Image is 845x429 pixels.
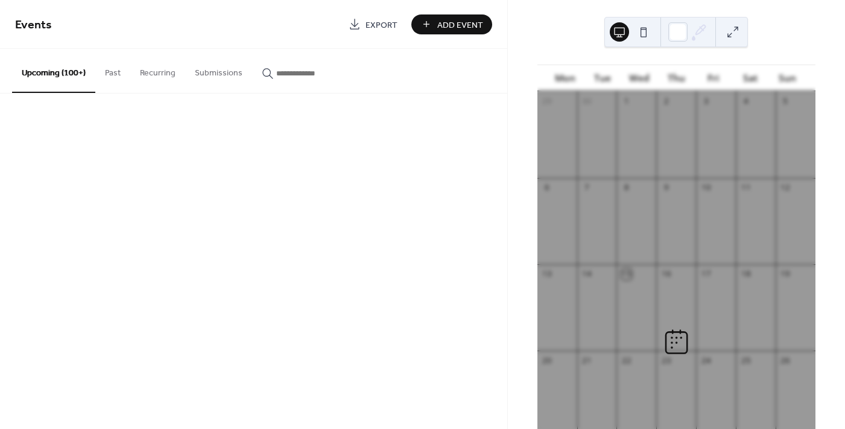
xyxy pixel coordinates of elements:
div: 8 [621,182,632,193]
div: 14 [581,269,592,279]
div: Wed [621,65,657,91]
div: 13 [542,269,552,279]
div: Sun [769,65,806,91]
div: Fri [695,65,732,91]
button: Add Event [411,14,492,34]
div: 23 [661,355,672,366]
div: Tue [584,65,621,91]
button: Past [95,49,130,92]
div: 25 [740,355,751,366]
span: Add Event [437,19,483,31]
div: 22 [621,355,632,366]
button: Submissions [185,49,252,92]
button: Recurring [130,49,185,92]
div: 19 [780,269,791,279]
div: 15 [621,269,632,279]
div: 26 [780,355,791,366]
button: Upcoming (100+) [12,49,95,93]
span: Export [366,19,397,31]
div: 16 [661,269,672,279]
div: 3 [700,96,711,107]
div: 12 [780,182,791,193]
div: Mon [547,65,584,91]
a: Export [340,14,407,34]
span: Events [15,13,52,37]
div: 18 [740,269,751,279]
div: 30 [581,96,592,107]
div: 2 [661,96,672,107]
div: 10 [700,182,711,193]
div: 20 [542,355,552,366]
div: 7 [581,182,592,193]
div: 6 [542,182,552,193]
div: 1 [621,96,632,107]
div: 24 [700,355,711,366]
div: 17 [700,269,711,279]
div: 5 [780,96,791,107]
div: Thu [658,65,695,91]
div: 4 [740,96,751,107]
div: 11 [740,182,751,193]
div: 29 [542,96,552,107]
div: 9 [661,182,672,193]
div: Sat [732,65,768,91]
div: 21 [581,355,592,366]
